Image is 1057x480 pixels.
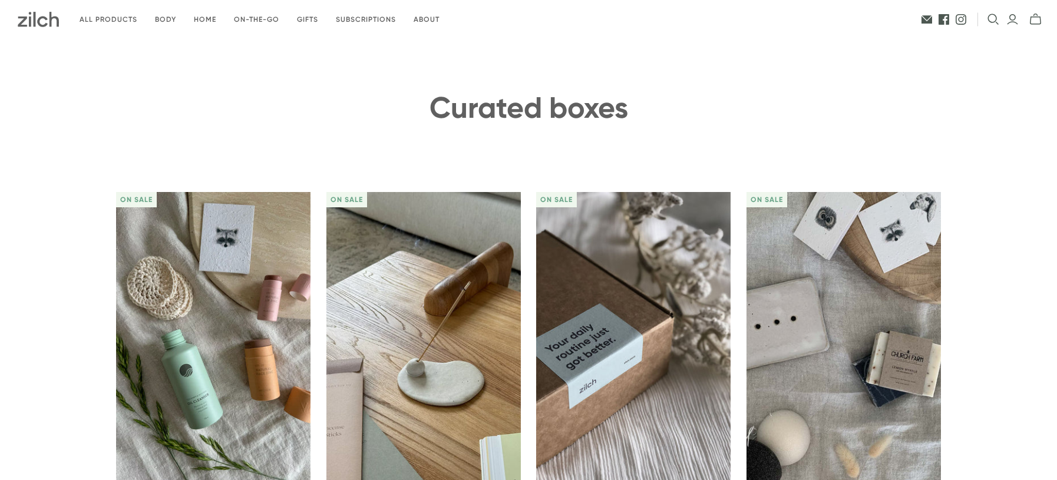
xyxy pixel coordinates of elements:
a: Subscriptions [327,6,405,34]
a: Login [1006,13,1019,26]
a: Gifts [288,6,327,34]
a: All products [71,6,146,34]
h1: Curated boxes [116,92,941,124]
button: mini-cart-toggle [1026,13,1045,26]
a: On-the-go [225,6,288,34]
img: Zilch has done the hard yards and handpicked the best ethical and sustainable products for you an... [18,12,59,27]
button: Open search [987,14,999,25]
a: Home [185,6,225,34]
a: Body [146,6,185,34]
a: About [405,6,448,34]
